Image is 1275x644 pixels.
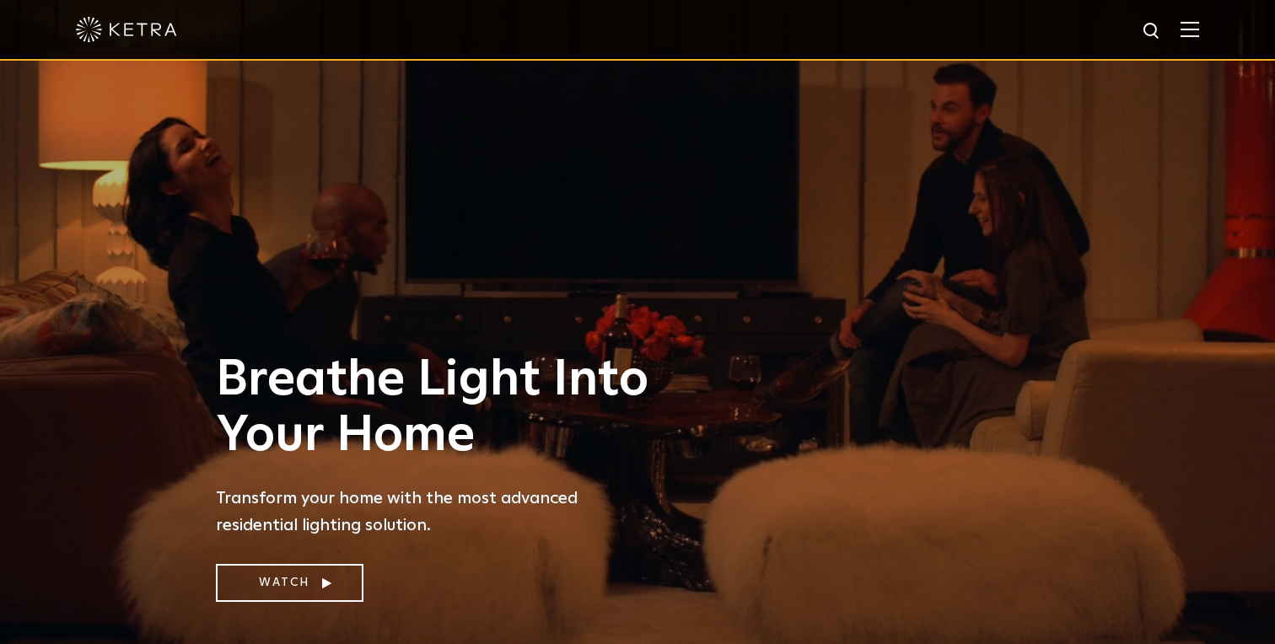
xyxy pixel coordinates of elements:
img: Hamburger%20Nav.svg [1181,21,1199,37]
a: Watch [216,564,363,602]
img: ketra-logo-2019-white [76,17,177,42]
h1: Breathe Light Into Your Home [216,352,663,464]
img: search icon [1142,21,1163,42]
p: Transform your home with the most advanced residential lighting solution. [216,485,663,539]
